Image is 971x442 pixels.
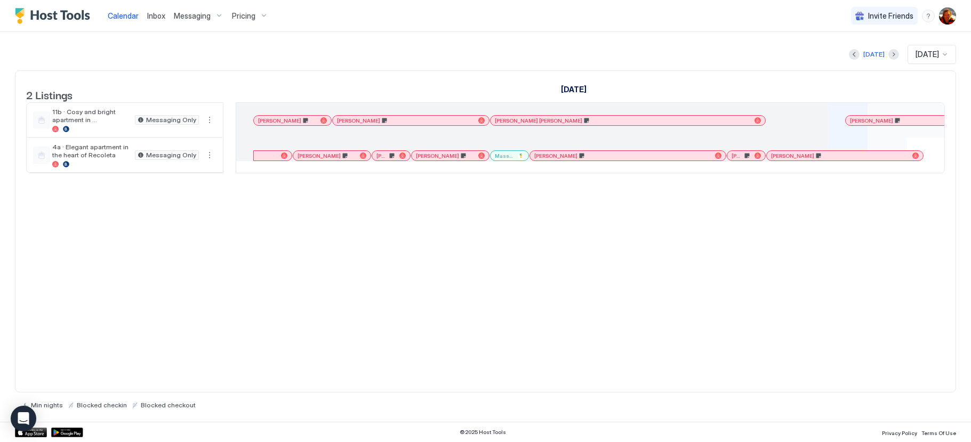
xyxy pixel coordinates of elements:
[849,49,860,60] button: Previous month
[939,7,956,25] div: User profile
[416,152,459,159] span: [PERSON_NAME]
[246,99,251,110] span: 11
[451,99,463,110] span: Tue
[534,152,577,159] span: [PERSON_NAME]
[716,97,743,112] a: September 23, 2025
[794,97,822,112] a: September 25, 2025
[232,11,255,21] span: Pricing
[756,99,765,110] span: 24
[174,11,211,21] span: Messaging
[521,99,528,110] span: 18
[361,97,387,112] a: September 14, 2025
[519,97,545,112] a: September 18, 2025
[863,50,885,59] div: [DATE]
[916,99,924,110] span: 28
[26,86,73,102] span: 2 Listings
[203,149,216,162] button: More options
[243,97,268,112] a: September 11, 2025
[141,401,196,409] span: Blocked checkout
[31,401,63,409] span: Min nights
[611,99,621,110] span: Sat
[495,152,513,159] span: Mass producciones
[916,50,939,59] span: [DATE]
[921,427,956,438] a: Terms Of Use
[718,99,727,110] span: 23
[921,430,956,436] span: Terms Of Use
[807,99,819,110] span: Thu
[874,97,900,112] a: September 27, 2025
[728,99,740,110] span: Tue
[147,11,165,20] span: Inbox
[850,117,893,124] span: [PERSON_NAME]
[253,99,265,110] span: Thu
[373,99,384,110] span: Sun
[530,99,542,110] span: Thu
[52,143,131,159] span: 4a · Elegant apartment in the heart of Recoleta
[376,152,388,159] span: [PERSON_NAME]
[839,99,847,110] span: 26
[364,99,371,110] span: 14
[767,99,781,110] span: Wed
[108,10,139,21] a: Calendar
[334,99,344,110] span: Sat
[771,152,814,159] span: [PERSON_NAME]
[337,117,380,124] span: [PERSON_NAME]
[481,99,488,110] span: 17
[284,97,306,112] a: September 12, 2025
[51,428,83,437] a: Google Play Store
[560,97,582,112] a: September 19, 2025
[572,99,579,110] span: Fri
[797,99,805,110] span: 25
[495,117,582,124] span: [PERSON_NAME] [PERSON_NAME]
[77,401,127,409] span: Blocked checkin
[203,114,216,126] button: More options
[862,48,886,61] button: [DATE]
[460,429,506,436] span: © 2025 Host Tools
[922,10,935,22] div: menu
[882,430,917,436] span: Privacy Policy
[868,11,913,21] span: Invite Friends
[15,428,47,437] a: App Store
[877,99,885,110] span: 27
[15,8,95,24] a: Host Tools Logo
[563,99,570,110] span: 19
[558,82,589,97] a: September 11, 2025
[298,152,341,159] span: [PERSON_NAME]
[637,97,663,112] a: September 21, 2025
[648,99,660,110] span: Sun
[325,99,332,110] span: 13
[678,99,686,110] span: 22
[323,97,347,112] a: September 13, 2025
[675,97,704,112] a: September 22, 2025
[849,99,856,110] span: Fri
[688,99,702,110] span: Mon
[399,97,427,112] a: September 15, 2025
[52,108,131,124] span: 11b · Cosy and bright apartment in [GEOGRAPHIC_DATA]
[882,427,917,438] a: Privacy Policy
[295,99,303,110] span: Fri
[888,49,899,60] button: Next month
[598,97,623,112] a: September 20, 2025
[732,152,743,159] span: [PERSON_NAME]
[478,97,506,112] a: September 17, 2025
[108,11,139,20] span: Calendar
[11,406,36,431] div: Open Intercom Messenger
[443,99,450,110] span: 16
[887,99,897,110] span: Sat
[600,99,609,110] span: 20
[913,97,940,112] a: September 28, 2025
[203,114,216,126] div: menu
[258,117,301,124] span: [PERSON_NAME]
[287,99,294,110] span: 12
[402,99,409,110] span: 15
[640,99,647,110] span: 21
[836,97,859,112] a: September 26, 2025
[753,97,783,112] a: September 24, 2025
[489,99,503,110] span: Wed
[147,10,165,21] a: Inbox
[926,99,937,110] span: Sun
[203,149,216,162] div: menu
